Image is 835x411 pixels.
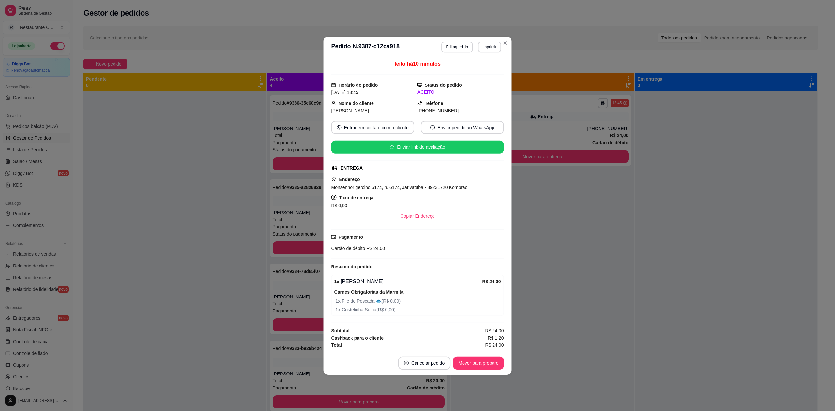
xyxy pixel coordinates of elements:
[331,121,414,134] button: whats-appEntrar em contato com o cliente
[485,341,504,348] span: R$ 24,00
[500,38,510,48] button: Close
[395,209,440,222] button: Copiar Endereço
[331,328,350,333] strong: Subtotal
[365,246,385,251] span: R$ 24,00
[339,83,378,88] strong: Horário do pedido
[331,140,504,153] button: starEnviar link de avaliação
[336,297,501,304] span: Filé de Pescada 🐟 ( R$ 0,00 )
[334,279,340,284] strong: 1 x
[394,61,441,67] span: feito há 10 minutos
[417,83,422,87] span: desktop
[331,184,468,190] span: Monsenhor gercino 6174, n. 6174, Jarivatuba - 89231720 Komprao
[331,203,347,208] span: R$ 0,00
[336,307,342,312] strong: 1 x
[453,356,504,369] button: Mover para preparo
[336,298,342,303] strong: 1 x
[425,83,462,88] strong: Status do pedido
[331,176,337,181] span: pushpin
[339,195,374,200] strong: Taxa de entrega
[331,90,358,95] span: [DATE] 13:45
[331,264,372,269] strong: Resumo do pedido
[485,327,504,334] span: R$ 24,00
[331,335,384,340] strong: Cashback para o cliente
[390,145,394,149] span: star
[339,176,360,182] strong: Endereço
[331,342,342,347] strong: Total
[336,306,501,313] span: Costelinha Suina ( R$ 0,00 )
[478,42,501,52] button: Imprimir
[337,125,342,129] span: whats-app
[341,164,363,171] div: ENTREGA
[482,279,501,284] strong: R$ 24,00
[417,101,422,106] span: phone
[404,360,409,365] span: close-circle
[417,89,504,96] div: ACEITO
[488,334,504,341] span: R$ 1,20
[331,246,365,251] span: Cartão de débito
[421,121,504,134] button: whats-appEnviar pedido ao WhatsApp
[331,101,336,106] span: user
[331,108,369,113] span: [PERSON_NAME]
[339,101,374,106] strong: Nome do cliente
[398,356,450,369] button: close-circleCancelar pedido
[331,235,336,239] span: credit-card
[430,125,435,129] span: whats-app
[425,101,443,106] strong: Telefone
[331,42,400,52] h3: Pedido N. 9387-c12ca918
[441,42,473,52] button: Editarpedido
[417,108,459,113] span: [PHONE_NUMBER]
[334,278,482,285] div: [PERSON_NAME]
[331,194,337,200] span: dollar
[339,235,363,240] strong: Pagamento
[334,289,404,295] strong: Carnes Obrigatorias da Marmita
[331,83,336,87] span: calendar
